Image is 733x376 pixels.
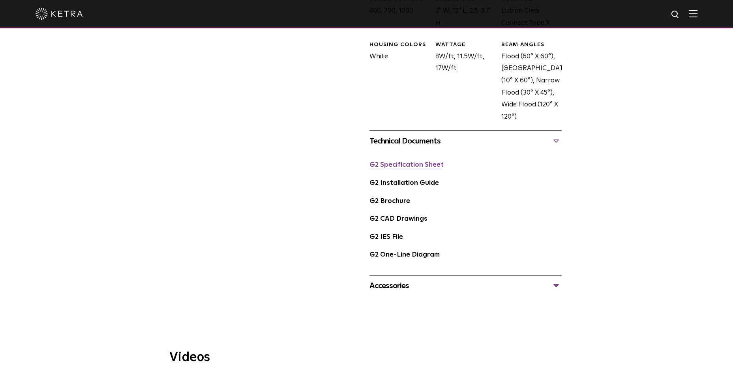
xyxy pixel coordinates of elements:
img: ketra-logo-2019-white [36,8,83,20]
h3: Videos [169,351,564,364]
a: G2 CAD Drawings [369,216,427,222]
a: G2 Brochure [369,198,410,205]
div: WATTAGE [435,41,495,49]
div: Accessories [369,279,562,292]
div: 8W/ft, 11.5W/ft, 17W/ft [429,41,495,123]
img: Hamburger%20Nav.svg [689,10,697,17]
a: G2 Specification Sheet [369,162,444,168]
a: G2 IES File [369,234,403,240]
div: White [364,41,429,123]
div: Flood (60° X 60°), [GEOGRAPHIC_DATA] (10° X 60°), Narrow Flood (30° X 45°), Wide Flood (120° X 120°) [495,41,561,123]
img: search icon [671,10,681,20]
a: G2 Installation Guide [369,180,439,186]
a: G2 One-Line Diagram [369,251,440,258]
div: BEAM ANGLES [501,41,561,49]
div: Technical Documents [369,135,562,147]
div: HOUSING COLORS [369,41,429,49]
